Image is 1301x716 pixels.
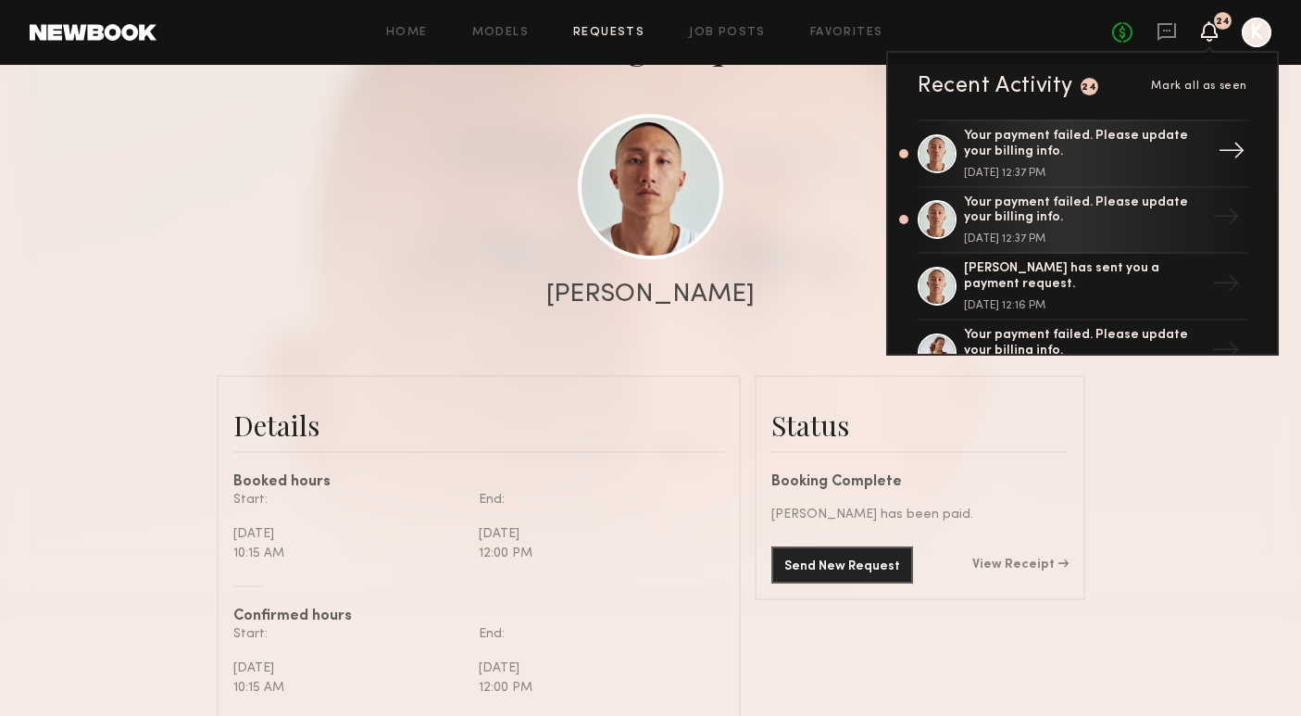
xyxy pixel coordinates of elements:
[479,678,710,697] div: 12:00 PM
[233,609,724,624] div: Confirmed hours
[1242,18,1271,47] a: K
[479,624,710,644] div: End:
[771,546,913,584] button: Send New Request
[1205,329,1247,377] div: →
[918,254,1247,320] a: [PERSON_NAME] has sent you a payment request.[DATE] 12:16 PM→
[233,544,465,563] div: 10:15 AM
[233,490,465,509] div: Start:
[918,75,1073,97] div: Recent Activity
[771,407,1069,444] div: Status
[771,505,1069,524] div: [PERSON_NAME] has been paid.
[233,407,724,444] div: Details
[964,328,1205,359] div: Your payment failed. Please update your billing info.
[1082,82,1096,93] div: 24
[1210,130,1253,178] div: →
[689,27,766,39] a: Job Posts
[479,490,710,509] div: End:
[918,119,1247,188] a: Your payment failed. Please update your billing info.[DATE] 12:37 PM→
[233,659,465,678] div: [DATE]
[918,320,1247,387] a: Your payment failed. Please update your billing info.→
[479,544,710,563] div: 12:00 PM
[479,659,710,678] div: [DATE]
[386,27,428,39] a: Home
[964,300,1205,311] div: [DATE] 12:16 PM
[546,282,755,308] div: [PERSON_NAME]
[964,261,1205,293] div: [PERSON_NAME] has sent you a payment request.
[573,27,644,39] a: Requests
[964,195,1205,227] div: Your payment failed. Please update your billing info.
[233,624,465,644] div: Start:
[1205,262,1247,310] div: →
[964,129,1205,160] div: Your payment failed. Please update your billing info.
[771,475,1069,490] div: Booking Complete
[1151,81,1247,92] span: Mark all as seen
[964,168,1205,179] div: [DATE] 12:37 PM
[964,233,1205,245] div: [DATE] 12:37 PM
[810,27,883,39] a: Favorites
[918,188,1247,255] a: Your payment failed. Please update your billing info.[DATE] 12:37 PM→
[233,678,465,697] div: 10:15 AM
[972,559,1069,572] a: View Receipt
[1205,195,1247,244] div: →
[472,27,529,39] a: Models
[233,475,724,490] div: Booked hours
[233,524,465,544] div: [DATE]
[1216,17,1230,27] div: 24
[479,524,710,544] div: [DATE]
